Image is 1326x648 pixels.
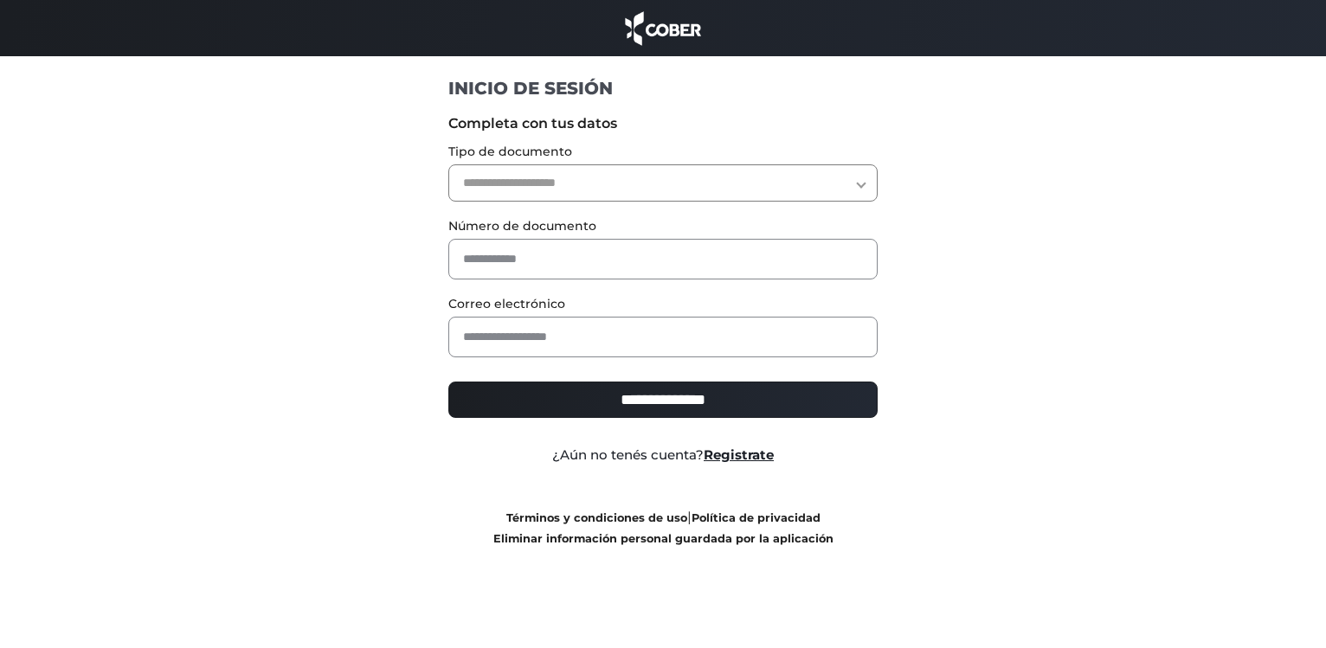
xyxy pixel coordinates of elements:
[435,446,892,465] div: ¿Aún no tenés cuenta?
[448,77,879,99] h1: INICIO DE SESIÓN
[435,507,892,549] div: |
[621,9,705,48] img: cober_marca.png
[448,295,879,313] label: Correo electrónico
[448,143,879,161] label: Tipo de documento
[493,532,834,545] a: Eliminar información personal guardada por la aplicación
[506,511,687,524] a: Términos y condiciones de uso
[448,217,879,235] label: Número de documento
[704,446,774,463] a: Registrate
[448,113,879,134] label: Completa con tus datos
[692,511,821,524] a: Política de privacidad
